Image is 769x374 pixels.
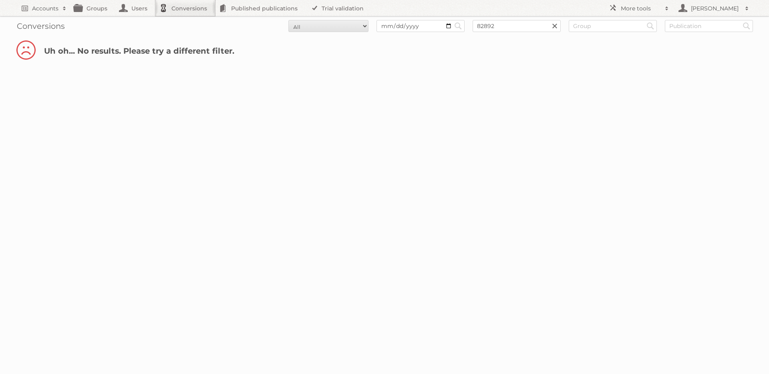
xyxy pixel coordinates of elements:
h2: [PERSON_NAME] [689,4,741,12]
input: Group [569,20,657,32]
h2: Accounts [32,4,58,12]
input: Date [376,20,465,32]
input: Publication [665,20,753,32]
input: Search [452,20,464,32]
h2: More tools [621,4,661,12]
h2: Uh oh... No results. Please try a different filter. [16,40,753,64]
input: Account [473,20,561,32]
input: Search [741,20,753,32]
input: Search [644,20,656,32]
